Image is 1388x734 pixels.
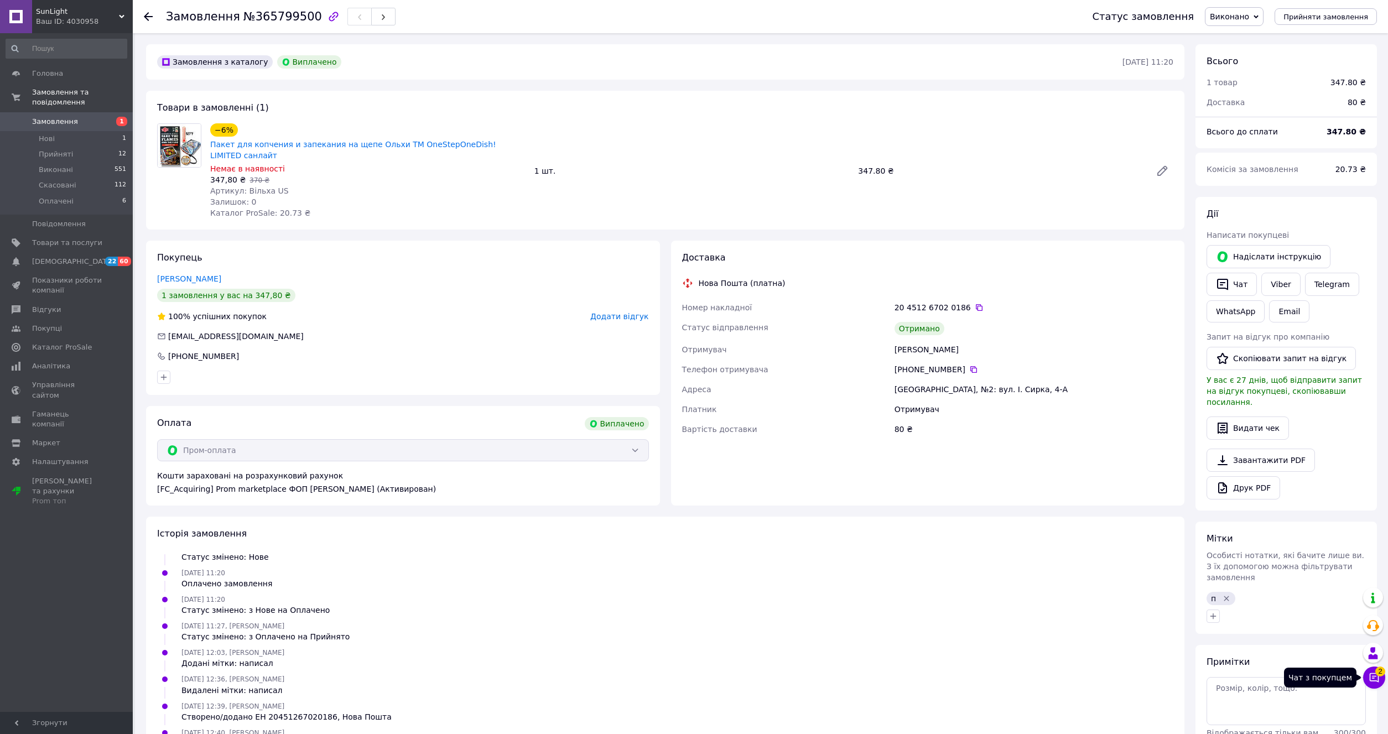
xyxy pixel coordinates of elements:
[32,87,133,107] span: Замовлення та повідомлення
[1207,98,1245,107] span: Доставка
[1207,127,1278,136] span: Всього до сплати
[530,163,854,179] div: 1 шт.
[1207,78,1238,87] span: 1 товар
[249,176,269,184] span: 370 ₴
[32,380,102,400] span: Управління сайтом
[181,622,284,630] span: [DATE] 11:27, [PERSON_NAME]
[210,186,289,195] span: Артикул: Вільха US
[32,69,63,79] span: Головна
[181,685,284,696] div: Видалені мітки: написал
[32,117,78,127] span: Замовлення
[157,528,247,539] span: Історія замовлення
[210,197,257,206] span: Залишок: 0
[1207,533,1233,544] span: Мітки
[32,324,62,334] span: Покупці
[157,102,269,113] span: Товари в замовленні (1)
[122,134,126,144] span: 1
[1283,13,1368,21] span: Прийняти замовлення
[181,596,225,603] span: [DATE] 11:20
[1341,90,1373,114] div: 80 ₴
[122,196,126,206] span: 6
[39,196,74,206] span: Оплачені
[682,252,726,263] span: Доставка
[1330,77,1366,88] div: 347.80 ₴
[144,11,153,22] div: Повернутися назад
[682,405,717,414] span: Платник
[158,124,201,167] img: Пакет для копчения и запекания на щепе Ольхи TM OneStepOneDish! LIMITED санлайт
[1305,273,1359,296] a: Telegram
[116,117,127,126] span: 1
[181,711,392,722] div: Створено/додано ЕН 20451267020186, Нова Пошта
[892,340,1176,360] div: [PERSON_NAME]
[895,364,1173,375] div: [PHONE_NUMBER]
[181,605,330,616] div: Статус змінено: з Нове на Оплачено
[181,675,284,683] span: [DATE] 12:36, [PERSON_NAME]
[1207,231,1289,240] span: Написати покупцеві
[32,496,102,506] div: Prom топ
[277,55,341,69] div: Виплачено
[157,311,267,322] div: успішних покупок
[1207,417,1289,440] button: Видати чек
[1151,160,1173,182] a: Редагувати
[157,418,191,428] span: Оплата
[32,361,70,371] span: Аналітика
[1122,58,1173,66] time: [DATE] 11:20
[32,238,102,248] span: Товари та послуги
[168,312,190,321] span: 100%
[1207,273,1257,296] button: Чат
[115,180,126,190] span: 112
[181,631,350,642] div: Статус змінено: з Оплачено на Прийнято
[39,180,76,190] span: Скасовані
[210,175,246,184] span: 347,80 ₴
[1207,657,1250,667] span: Примітки
[118,257,131,266] span: 60
[1375,667,1385,676] span: 2
[181,649,284,657] span: [DATE] 12:03, [PERSON_NAME]
[1211,594,1216,603] span: п
[1261,273,1300,296] a: Viber
[243,10,322,23] span: №365799500
[892,419,1176,439] div: 80 ₴
[39,165,73,175] span: Виконані
[32,342,92,352] span: Каталог ProSale
[1207,449,1315,472] a: Завантажити PDF
[892,379,1176,399] div: [GEOGRAPHIC_DATA], №2: вул. І. Сирка, 4-А
[682,385,711,394] span: Адреса
[1327,127,1366,136] b: 347.80 ₴
[168,332,304,341] span: [EMAIL_ADDRESS][DOMAIN_NAME]
[1092,11,1194,22] div: Статус замовлення
[181,578,272,589] div: Оплачено замовлення
[181,543,225,550] span: [DATE] 11:20
[682,345,727,354] span: Отримувач
[118,149,126,159] span: 12
[167,351,240,362] div: [PHONE_NUMBER]
[210,140,496,160] a: Пакет для копчения и запекания на щепе Ольхи TM OneStepOneDish! LIMITED санлайт
[181,569,225,577] span: [DATE] 11:20
[181,702,284,710] span: [DATE] 12:39, [PERSON_NAME]
[696,278,788,289] div: Нова Пошта (платна)
[181,551,269,563] div: Статус змінено: Нове
[210,123,238,137] div: −6%
[1269,300,1309,322] button: Email
[1222,594,1231,603] svg: Видалити мітку
[32,305,61,315] span: Відгуки
[32,409,102,429] span: Гаманець компанії
[32,457,89,467] span: Налаштування
[892,399,1176,419] div: Отримувач
[6,39,127,59] input: Пошук
[1207,245,1330,268] button: Надіслати інструкцію
[1207,476,1280,499] a: Друк PDF
[39,149,73,159] span: Прийняті
[854,163,1147,179] div: 347.80 ₴
[1207,300,1265,322] a: WhatsApp
[682,323,768,332] span: Статус відправлення
[1335,165,1366,174] span: 20.73 ₴
[590,312,648,321] span: Додати відгук
[210,209,310,217] span: Каталог ProSale: 20.73 ₴
[39,134,55,144] span: Нові
[1207,209,1218,219] span: Дії
[895,302,1173,313] div: 20 4512 6702 0186
[181,658,284,669] div: Додані мітки: написал
[1275,8,1377,25] button: Прийняти замовлення
[1284,668,1356,688] div: Чат з покупцем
